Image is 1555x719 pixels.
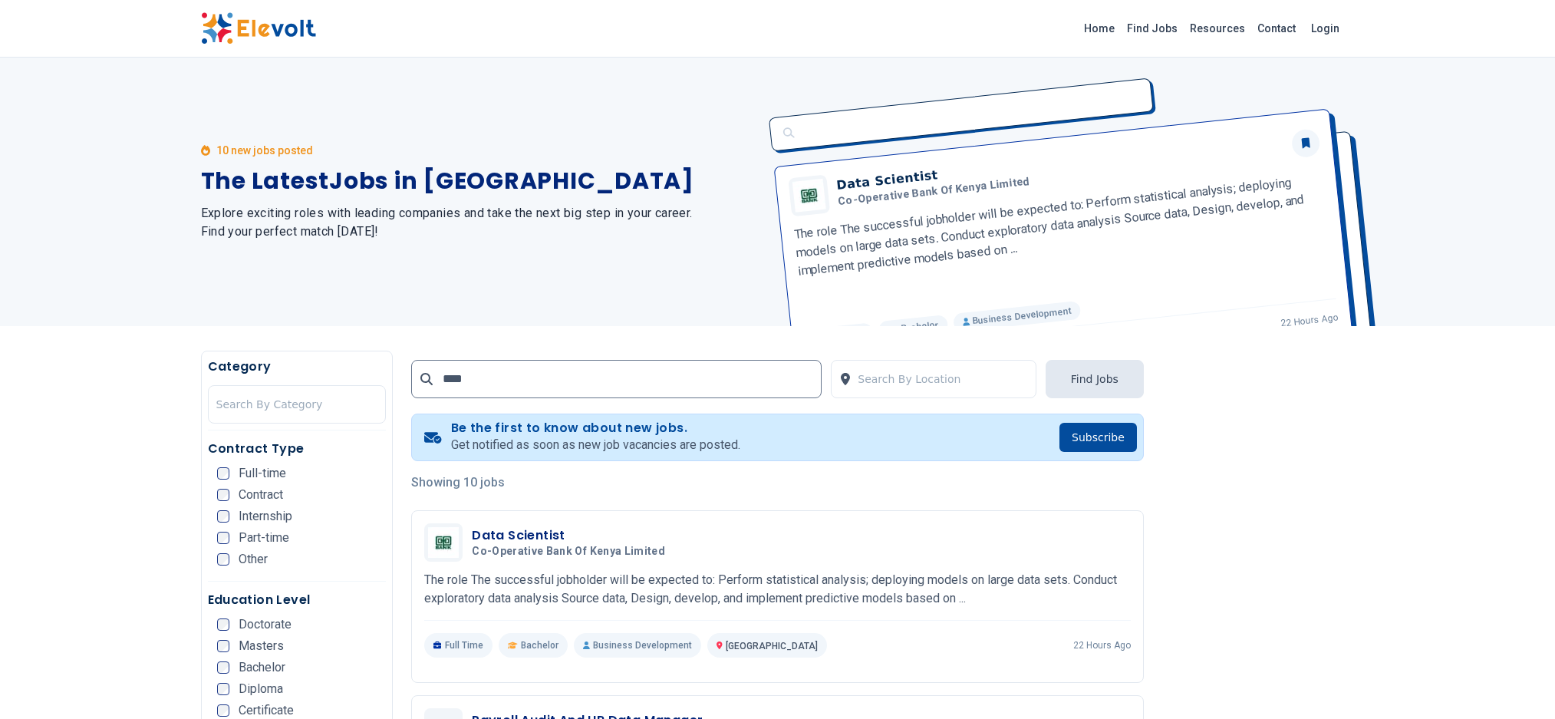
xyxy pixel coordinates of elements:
[1073,639,1131,651] p: 22 hours ago
[1121,16,1184,41] a: Find Jobs
[239,553,268,566] span: Other
[1059,423,1137,452] button: Subscribe
[217,467,229,480] input: Full-time
[239,661,285,674] span: Bachelor
[472,545,665,559] span: Co-operative Bank of Kenya Limited
[217,489,229,501] input: Contract
[217,510,229,523] input: Internship
[1251,16,1302,41] a: Contact
[217,704,229,717] input: Certificate
[201,12,316,45] img: Elevolt
[217,553,229,566] input: Other
[239,640,284,652] span: Masters
[239,467,286,480] span: Full-time
[451,421,740,436] h4: Be the first to know about new jobs.
[239,489,283,501] span: Contract
[574,633,701,658] p: Business Development
[217,640,229,652] input: Masters
[201,167,759,195] h1: The Latest Jobs in [GEOGRAPHIC_DATA]
[208,440,387,458] h5: Contract Type
[1046,360,1144,398] button: Find Jobs
[424,633,493,658] p: Full Time
[521,639,558,651] span: Bachelor
[1302,13,1349,44] a: Login
[217,618,229,631] input: Doctorate
[472,526,671,545] h3: Data Scientist
[428,527,459,558] img: Co-operative Bank of Kenya Limited
[239,618,292,631] span: Doctorate
[239,510,292,523] span: Internship
[411,473,1144,492] p: Showing 10 jobs
[217,661,229,674] input: Bachelor
[726,641,818,651] span: [GEOGRAPHIC_DATA]
[217,532,229,544] input: Part-time
[1184,16,1251,41] a: Resources
[239,532,289,544] span: Part-time
[216,143,313,158] p: 10 new jobs posted
[201,204,759,241] h2: Explore exciting roles with leading companies and take the next big step in your career. Find you...
[424,571,1131,608] p: The role The successful jobholder will be expected to: Perform statistical analysis; deploying mo...
[239,704,294,717] span: Certificate
[424,523,1131,658] a: Co-operative Bank of Kenya LimitedData ScientistCo-operative Bank of Kenya LimitedThe role The su...
[208,591,387,609] h5: Education Level
[217,683,229,695] input: Diploma
[451,436,740,454] p: Get notified as soon as new job vacancies are posted.
[208,358,387,376] h5: Category
[1078,16,1121,41] a: Home
[239,683,283,695] span: Diploma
